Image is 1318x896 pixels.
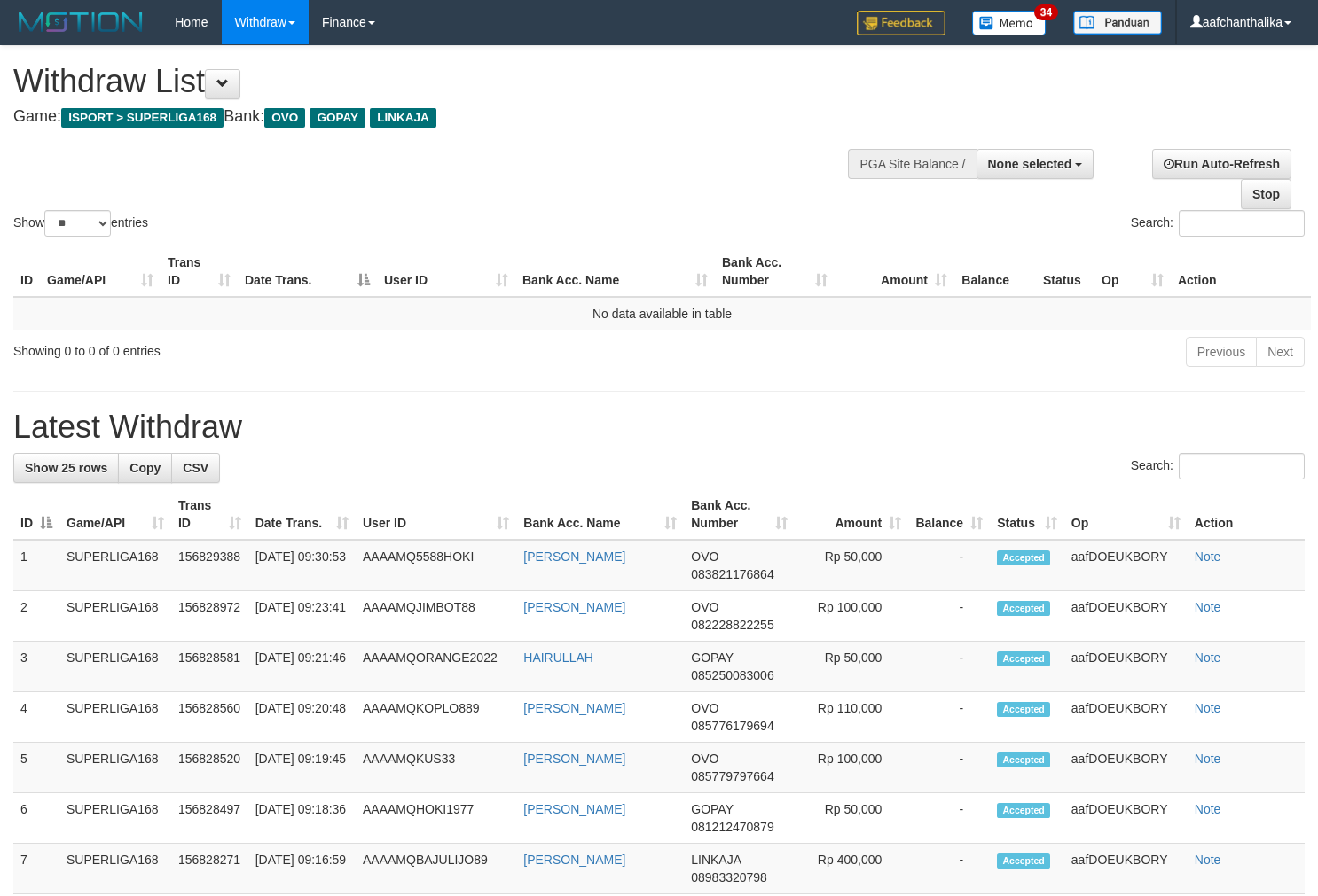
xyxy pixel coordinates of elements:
[248,591,356,642] td: [DATE] 09:23:41
[61,108,224,128] span: ISPORT > SUPERLIGA168
[1131,453,1305,479] label: Search:
[118,453,172,483] a: Copy
[1131,210,1305,237] label: Search:
[795,743,908,793] td: Rp 100,000
[25,461,107,475] span: Show 25 rows
[1179,210,1305,237] input: Search:
[795,844,908,894] td: Rp 400,000
[356,692,516,743] td: AAAAMQKOPLO889
[691,752,718,766] span: OVO
[908,591,990,642] td: -
[691,820,773,834] span: Copy 081212470879 to clipboard
[691,549,718,564] span: OVO
[13,540,59,591] td: 1
[356,793,516,844] td: AAAAMQHOKI1977
[1195,549,1221,564] a: Note
[1064,743,1188,793] td: aafDOEUKBORY
[691,618,773,632] span: Copy 082228822255 to clipboard
[171,793,248,844] td: 156828497
[908,489,990,540] th: Balance: activate to sort column ascending
[691,567,773,581] span: Copy 083821176864 to clipboard
[264,108,305,128] span: OVO
[171,844,248,894] td: 156828271
[13,489,59,540] th: ID: activate to sort column descending
[523,600,625,614] a: [PERSON_NAME]
[13,246,40,297] th: ID
[248,844,356,894] td: [DATE] 09:16:59
[908,793,990,844] td: -
[523,701,625,715] a: [PERSON_NAME]
[356,642,516,692] td: AAAAMQORANGE2022
[1073,11,1162,35] img: panduan.png
[171,489,248,540] th: Trans ID: activate to sort column ascending
[13,64,861,99] h1: Withdraw List
[356,540,516,591] td: AAAAMQ5588HOKI
[795,793,908,844] td: Rp 50,000
[13,692,59,743] td: 4
[1186,337,1257,367] a: Previous
[248,692,356,743] td: [DATE] 09:20:48
[1179,453,1305,479] input: Search:
[1034,4,1058,20] span: 34
[715,246,835,297] th: Bank Acc. Number: activate to sort column ascending
[795,692,908,743] td: Rp 110,000
[997,803,1050,818] span: Accepted
[1064,591,1188,642] td: aafDOEUKBORY
[691,651,733,665] span: GOPAY
[908,540,990,591] td: -
[691,719,773,733] span: Copy 085776179694 to clipboard
[1256,337,1305,367] a: Next
[59,692,171,743] td: SUPERLIGA168
[515,246,715,297] th: Bank Acc. Name: activate to sort column ascending
[13,210,148,237] label: Show entries
[13,453,119,483] a: Show 25 rows
[997,853,1050,869] span: Accepted
[356,743,516,793] td: AAAAMQKUS33
[13,743,59,793] td: 5
[1036,246,1094,297] th: Status
[691,802,733,816] span: GOPAY
[795,642,908,692] td: Rp 50,000
[44,210,111,237] select: Showentries
[990,489,1064,540] th: Status: activate to sort column ascending
[59,642,171,692] td: SUPERLIGA168
[1064,844,1188,894] td: aafDOEUKBORY
[248,540,356,591] td: [DATE] 09:30:53
[1241,179,1291,209] a: Stop
[972,11,1047,35] img: Button%20Memo.svg
[13,844,59,894] td: 7
[691,668,773,682] span: Copy 085250083006 to clipboard
[691,769,773,783] span: Copy 085779797664 to clipboard
[977,149,1094,179] button: None selected
[1195,701,1221,715] a: Note
[171,540,248,591] td: 156829388
[997,550,1050,565] span: Accepted
[356,489,516,540] th: User ID: activate to sort column ascending
[1195,802,1221,816] a: Note
[835,246,954,297] th: Amount: activate to sort column ascending
[13,591,59,642] td: 2
[857,11,945,35] img: Feedback.jpg
[248,743,356,793] td: [DATE] 09:19:45
[1064,793,1188,844] td: aafDOEUKBORY
[370,108,436,128] span: LINKAJA
[795,540,908,591] td: Rp 50,000
[997,601,1050,616] span: Accepted
[13,409,1305,445] h1: Latest Withdraw
[171,591,248,642] td: 156828972
[238,246,377,297] th: Date Trans.: activate to sort column descending
[1195,853,1221,867] a: Note
[1152,149,1291,179] a: Run Auto-Refresh
[1064,540,1188,591] td: aafDOEUKBORY
[523,802,625,816] a: [PERSON_NAME]
[684,489,795,540] th: Bank Acc. Number: activate to sort column ascending
[1195,752,1221,766] a: Note
[310,108,365,128] span: GOPAY
[13,642,59,692] td: 3
[161,246,238,297] th: Trans ID: activate to sort column ascending
[997,752,1050,767] span: Accepted
[13,9,148,35] img: MOTION_logo.png
[13,108,861,126] h4: Game: Bank:
[59,540,171,591] td: SUPERLIGA168
[377,246,515,297] th: User ID: activate to sort column ascending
